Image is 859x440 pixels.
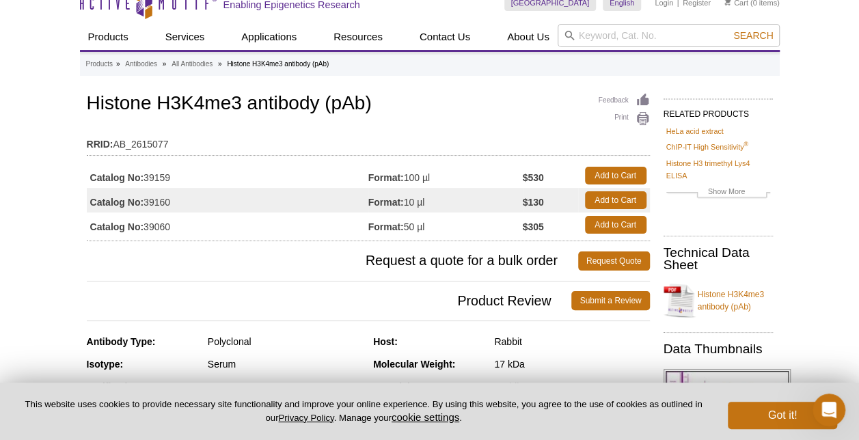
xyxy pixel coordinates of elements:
a: Privacy Policy [278,413,333,423]
a: All Antibodies [172,58,213,70]
a: Add to Cart [585,167,646,184]
strong: Catalog No: [90,171,144,184]
button: Search [729,29,777,42]
strong: Format: [368,221,404,233]
a: Antibodies [125,58,157,70]
a: Submit a Review [571,291,649,310]
a: Applications [233,24,305,50]
strong: Catalog No: [90,196,144,208]
h2: Technical Data Sheet [664,247,773,271]
h1: Histone H3K4me3 antibody (pAb) [87,93,650,116]
strong: Catalog No: [90,221,144,233]
a: Products [80,24,137,50]
strong: Reactivity: [373,381,422,392]
img: Histone H3K4me3 antibody (pAb) tested by ChIP-Seq. [664,369,791,420]
span: Product Review [87,291,572,310]
td: 100 µl [368,163,523,188]
a: Histone H3 trimethyl Lys4 ELISA [666,157,770,182]
strong: RRID: [87,138,113,150]
h2: RELATED PRODUCTS [664,98,773,123]
a: Add to Cart [585,216,646,234]
h2: Data Thumbnails [664,343,773,355]
strong: Format: [368,196,404,208]
a: Resources [325,24,391,50]
a: Feedback [599,93,650,108]
strong: Host: [373,336,398,347]
a: Print [599,111,650,126]
div: Polyclonal [208,335,363,348]
strong: Format: [368,171,404,184]
a: About Us [499,24,558,50]
strong: Purification: [87,381,143,392]
a: Add to Cart [585,191,646,209]
strong: $305 [523,221,544,233]
strong: Isotype: [87,359,124,370]
li: » [218,60,222,68]
button: Got it! [728,402,837,429]
button: cookie settings [392,411,459,423]
a: HeLa acid extract [666,125,724,137]
strong: $530 [523,171,544,184]
li: » [163,60,167,68]
div: None [208,381,363,393]
a: Histone H3K4me3 antibody (pAb) [664,280,773,321]
td: 10 µl [368,188,523,212]
sup: ® [744,141,748,148]
a: Request Quote [578,251,650,271]
li: Histone H3K4me3 antibody (pAb) [227,60,329,68]
span: Request a quote for a bulk order [87,251,578,271]
td: AB_2615077 [87,130,650,152]
a: Products [86,58,113,70]
td: 39160 [87,188,368,212]
span: Search [733,30,773,41]
td: 50 µl [368,212,523,237]
div: Serum [208,358,363,370]
iframe: Intercom live chat [813,394,845,426]
div: 17 kDa [494,358,649,370]
td: 39159 [87,163,368,188]
a: Show More [666,185,770,201]
p: This website uses cookies to provide necessary site functionality and improve your online experie... [22,398,705,424]
strong: $130 [523,196,544,208]
td: 39060 [87,212,368,237]
div: Budding Yeast, Human, Mouse, Wide Range Predicted [494,381,649,405]
strong: Molecular Weight: [373,359,455,370]
a: Services [157,24,213,50]
a: Contact Us [411,24,478,50]
div: Rabbit [494,335,649,348]
a: ChIP-IT High Sensitivity® [666,141,748,153]
input: Keyword, Cat. No. [558,24,780,47]
li: » [116,60,120,68]
strong: Antibody Type: [87,336,156,347]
